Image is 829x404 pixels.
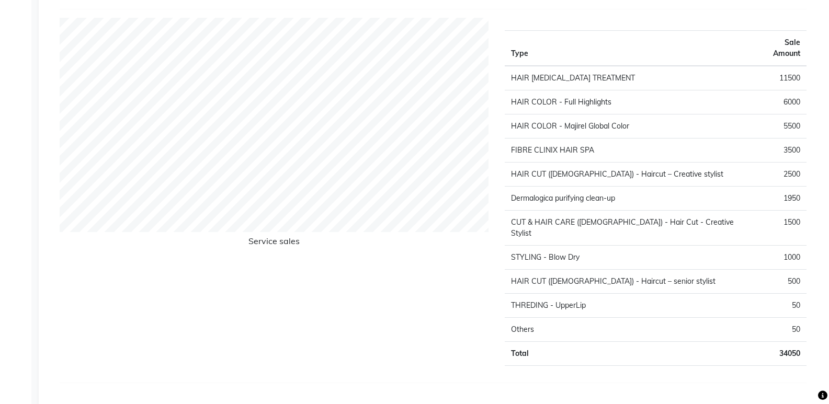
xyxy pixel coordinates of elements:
td: 500 [751,269,807,293]
td: HAIR [MEDICAL_DATA] TREATMENT [505,66,751,90]
td: THREDING - UpperLip [505,293,751,317]
td: 50 [751,293,807,317]
td: STYLING - Blow Dry [505,245,751,269]
td: Dermalogica purifying clean-up [505,186,751,210]
td: 1000 [751,245,807,269]
td: CUT & HAIR CARE ([DEMOGRAPHIC_DATA]) - Hair Cut - Creative Stylist [505,210,751,245]
td: 2500 [751,162,807,186]
td: HAIR CUT ([DEMOGRAPHIC_DATA]) - Haircut – Creative stylist [505,162,751,186]
td: 3500 [751,138,807,162]
td: Total [505,341,751,365]
td: 11500 [751,66,807,90]
th: Type [505,30,751,66]
h6: Service sales [60,236,489,250]
th: Sale Amount [751,30,807,66]
td: 34050 [751,341,807,365]
td: HAIR COLOR - Majirel Global Color [505,114,751,138]
td: FIBRE CLINIX HAIR SPA [505,138,751,162]
td: 1500 [751,210,807,245]
td: Others [505,317,751,341]
td: HAIR COLOR - Full Highlights [505,90,751,114]
td: 50 [751,317,807,341]
td: HAIR CUT ([DEMOGRAPHIC_DATA]) - Haircut – senior stylist [505,269,751,293]
td: 1950 [751,186,807,210]
td: 6000 [751,90,807,114]
td: 5500 [751,114,807,138]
